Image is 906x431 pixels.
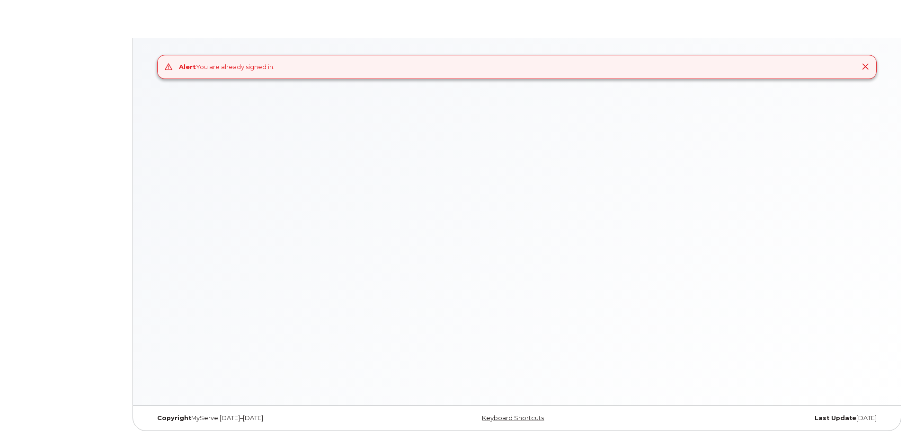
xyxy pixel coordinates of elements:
div: MyServe [DATE]–[DATE] [150,414,395,422]
strong: Copyright [157,414,191,422]
div: [DATE] [639,414,884,422]
div: You are already signed in. [179,62,275,71]
a: Keyboard Shortcuts [482,414,544,422]
strong: Last Update [815,414,856,422]
strong: Alert [179,63,196,70]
